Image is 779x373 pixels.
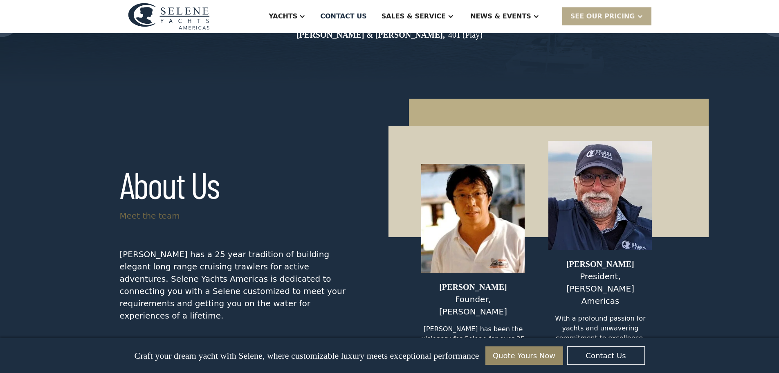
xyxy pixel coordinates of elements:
a: Contact Us [567,346,645,365]
div: Founder, [PERSON_NAME] [421,293,525,318]
div: [PERSON_NAME] [421,281,525,293]
div: Meet the team [120,210,180,222]
img: Wayne Goldman [548,141,652,250]
div: News & EVENTS [470,11,531,21]
div: SEE Our Pricing [562,7,651,25]
div: [PERSON_NAME] [548,258,652,270]
div: Yachts [269,11,297,21]
div: Contact US [320,11,367,21]
img: Howard Chen [421,164,525,273]
div: 401 (Play) [448,29,483,41]
p: Craft your dream yacht with Selene, where customizable luxury meets exceptional performance [134,350,479,361]
div: SEE Our Pricing [570,11,635,21]
a: Quote Yours Now [485,346,563,365]
div: , [443,29,445,41]
img: logo [128,3,210,29]
div: Sales & Service [382,11,446,21]
div: [PERSON_NAME] & [PERSON_NAME] [296,29,443,41]
p: [PERSON_NAME] has a 25 year tradition of building elegant long range cruising trawlers for active... [120,248,353,322]
h3: About Us [120,164,220,205]
div: President, [PERSON_NAME] Americas [548,270,652,307]
div: With a profound passion for yachts and unwavering commitment to excellence, [PERSON_NAME] is prou... [548,314,652,373]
